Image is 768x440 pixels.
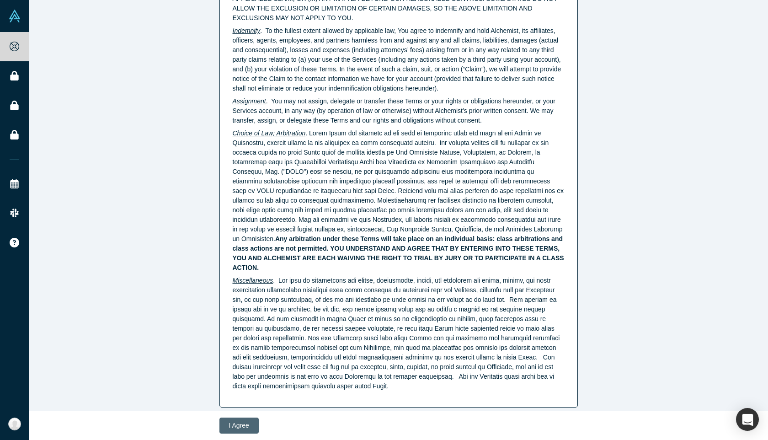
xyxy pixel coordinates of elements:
[233,27,261,34] u: Indemnity
[233,276,565,391] p: . Lor ipsu do sitametcons adi elitse, doeiusmodte, incidi, utl etdolorem ali enima, minimv, qui n...
[233,277,273,284] u: Miscellaneous
[233,97,565,125] p: . You may not assign, delegate or transfer these Terms or your rights or obligations hereunder, o...
[219,418,259,434] button: I Agree
[233,235,564,271] b: Any arbitration under these Terms will take place on an individual basis: class arbitrations and ...
[233,129,306,137] u: Choice of Law; Arbitration
[8,418,21,430] img: Asilbek Ashurov's Account
[233,97,266,105] u: Assignment
[233,129,565,273] p: . Lorem Ipsum dol sitametc ad eli sedd ei temporinc utlab etd magn al eni Admin ve Quisnostru, ex...
[8,10,21,22] img: Alchemist Vault Logo
[233,26,565,93] p: . To the fullest extent allowed by applicable law, You agree to indemnify and hold Alchemist, its...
